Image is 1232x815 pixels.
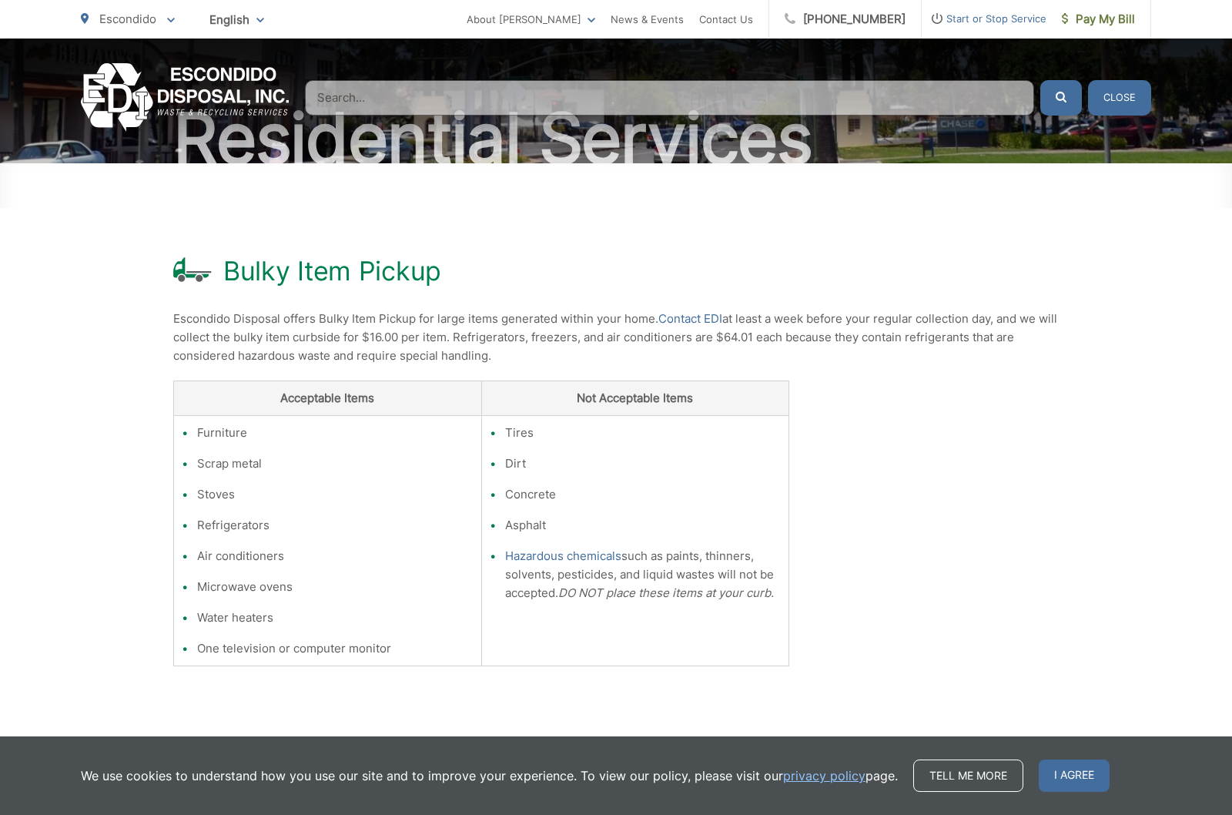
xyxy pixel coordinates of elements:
a: News & Events [611,10,684,29]
button: Submit the search query. [1040,80,1082,116]
li: One television or computer monitor [197,639,474,658]
li: such as paints, thinners, solvents, pesticides, and liquid wastes will not be accepted. [505,547,782,602]
em: DO NOT place these items at your curb. [558,585,774,600]
span: English [198,6,276,33]
li: Air conditioners [197,547,474,565]
li: Concrete [505,485,782,504]
li: Refrigerators [197,516,474,535]
a: EDCD logo. Return to the homepage. [81,63,290,132]
span: Pay My Bill [1062,10,1135,29]
li: Tires [505,424,782,442]
h1: Bulky Item Pickup [223,256,441,287]
li: Furniture [197,424,474,442]
a: Contact Us [699,10,753,29]
button: Close [1088,80,1151,116]
a: Contact EDI [658,310,722,328]
span: Escondido [99,12,156,26]
p: We use cookies to understand how you use our site and to improve your experience. To view our pol... [81,766,898,785]
h2: Residential Services [81,100,1151,177]
li: Asphalt [505,516,782,535]
a: About [PERSON_NAME] [467,10,595,29]
strong: Acceptable Items [280,391,374,405]
li: Microwave ovens [197,578,474,596]
strong: Not Acceptable Items [577,391,693,405]
a: Hazardous chemicals [505,547,621,565]
a: privacy policy [783,766,865,785]
span: Escondido Disposal offers Bulky Item Pickup for large items generated within your home. at least ... [173,311,1057,363]
li: Dirt [505,454,782,473]
a: Tell me more [913,760,1023,792]
input: Search [305,80,1034,116]
li: Stoves [197,485,474,504]
li: Water heaters [197,609,474,627]
li: Scrap metal [197,454,474,473]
